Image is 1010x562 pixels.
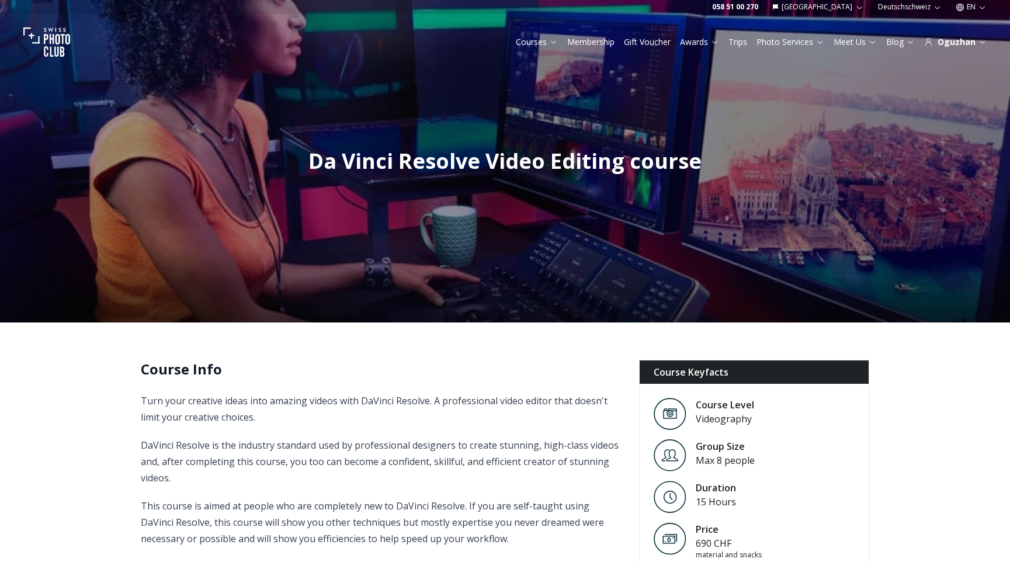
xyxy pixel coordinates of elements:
[308,147,702,175] span: Da Vinci Resolve Video Editing course
[654,439,686,471] img: Level
[881,34,919,50] button: Blog
[696,412,754,426] div: Videography
[886,36,915,48] a: Blog
[712,2,758,12] a: 058 51 00 270
[563,34,619,50] button: Membership
[829,34,881,50] button: Meet Us
[619,34,675,50] button: Gift Voucher
[640,360,869,384] div: Course Keyfacts
[696,439,755,453] div: Group Size
[654,481,686,513] img: Level
[696,536,762,550] div: 690 CHF
[696,453,755,467] div: Max 8 people
[752,34,829,50] button: Photo Services
[696,398,754,412] div: Course Level
[924,36,987,48] div: Oguzhan
[141,393,620,425] p: Turn your creative ideas into amazing videos with DaVinci Resolve. A professional video editor th...
[834,36,877,48] a: Meet Us
[654,522,686,555] img: Price
[680,36,719,48] a: Awards
[724,34,752,50] button: Trips
[141,360,620,379] h2: Course Info
[696,495,736,509] div: 15 Hours
[516,36,558,48] a: Courses
[141,437,620,486] p: DaVinci Resolve is the industry standard used by professional designers to create stunning, high-...
[624,36,671,48] a: Gift Voucher
[696,522,762,536] div: Price
[141,498,620,547] p: This course is aimed at people who are completely new to DaVinci Resolve. If you are self-taught ...
[654,398,686,430] img: Level
[696,481,736,495] div: Duration
[675,34,724,50] button: Awards
[756,36,824,48] a: Photo Services
[696,550,762,560] div: material and snacks
[511,34,563,50] button: Courses
[23,19,70,65] img: Swiss photo club
[728,36,747,48] a: Trips
[567,36,615,48] a: Membership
